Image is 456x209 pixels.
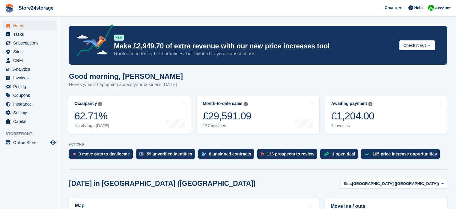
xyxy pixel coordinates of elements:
img: Tracy Harper [428,5,434,11]
div: 62.71% [74,110,109,122]
span: Storefront [5,131,60,137]
div: £1,204.00 [331,110,374,122]
div: 3 move outs to deallocate [79,152,130,156]
span: Analytics [13,65,49,73]
h2: [DATE] in [GEOGRAPHIC_DATA] ([GEOGRAPHIC_DATA]) [69,180,256,188]
div: Awaiting payment [331,101,367,106]
a: 3 move outs to deallocate [69,149,136,162]
div: Occupancy [74,101,97,106]
img: move_outs_to_deallocate_icon-f764333ba52eb49d3ac5e1228854f67142a1ed5810a6f6cc68b1a99e826820c5.svg [73,152,76,156]
p: Make £2,949.70 of extra revenue with our new price increases tool [114,42,395,51]
span: Help [414,5,423,11]
p: Here's what's happening across your business [DATE] [69,81,183,88]
div: 136 prospects to review [267,152,314,156]
span: Pricing [13,82,49,91]
a: menu [3,74,57,82]
img: icon-info-grey-7440780725fd019a000dd9b08b2336e03edf1995a4989e88bcd33f0948082b44.svg [368,102,372,106]
button: Check it out → [399,40,435,50]
h1: Good morning, [PERSON_NAME] [69,72,183,80]
span: Sites [13,48,49,56]
a: menu [3,65,57,73]
a: menu [3,82,57,91]
a: menu [3,56,57,65]
a: 165 price increase opportunities [361,149,443,162]
a: 59 unverified identities [136,149,198,162]
a: 1 open deal [320,149,361,162]
img: verify_identity-adf6edd0f0f0b5bbfe63781bf79b02c33cf7c696d77639b501bdc392416b5a36.svg [139,152,144,156]
a: Month-to-date sales £29,591.09 177 invoices [197,96,319,134]
span: Site: [344,181,352,187]
a: menu [3,30,57,38]
a: Store24storage [16,3,56,13]
img: contract_signature_icon-13c848040528278c33f63329250d36e43548de30e8caae1d1a13099fd9432cc5.svg [202,152,206,156]
p: Rooted in industry best practices, but tailored to your subscriptions. [114,51,395,57]
div: Month-to-date sales [203,101,242,106]
span: Subscriptions [13,39,49,47]
div: 59 unverified identities [147,152,192,156]
a: menu [3,39,57,47]
span: Settings [13,109,49,117]
a: menu [3,21,57,30]
span: Capital [13,117,49,126]
img: deal-1b604bf984904fb50ccaf53a9ad4b4a5d6e5aea283cecdc64d6e3604feb123c2.svg [324,152,329,156]
img: price-adjustments-announcement-icon-8257ccfd72463d97f412b2fc003d46551f7dbcb40ab6d574587a9cd5c0d94... [72,24,114,59]
a: Awaiting payment £1,204.00 7 invoices [325,96,448,134]
img: stora-icon-8386f47178a22dfd0bd8f6a31ec36ba5ce8667c1dd55bd0f319d3a0aa187defe.svg [5,4,14,13]
a: menu [3,117,57,126]
div: 8 unsigned contracts [209,152,251,156]
h2: Map [75,203,85,208]
img: icon-info-grey-7440780725fd019a000dd9b08b2336e03edf1995a4989e88bcd33f0948082b44.svg [244,102,248,106]
a: menu [3,138,57,147]
img: prospect-51fa495bee0391a8d652442698ab0144808aea92771e9ea1ae160a38d050c398.svg [261,152,264,156]
a: Occupancy 62.71% No change [DATE] [68,96,191,134]
span: Create [385,5,397,11]
img: price_increase_opportunities-93ffe204e8149a01c8c9dc8f82e8f89637d9d84a8eef4429ea346261dce0b2c0.svg [365,153,369,155]
div: No change [DATE] [74,123,109,128]
img: icon-info-grey-7440780725fd019a000dd9b08b2336e03edf1995a4989e88bcd33f0948082b44.svg [98,102,102,106]
div: 177 invoices [203,123,251,128]
button: Site: [GEOGRAPHIC_DATA] ([GEOGRAPHIC_DATA]) [340,179,447,189]
a: 8 unsigned contracts [198,149,257,162]
a: menu [3,91,57,100]
div: 7 invoices [331,123,374,128]
span: Tasks [13,30,49,38]
span: Online Store [13,138,49,147]
p: ACTIONS [69,143,447,146]
span: Coupons [13,91,49,100]
span: Home [13,21,49,30]
a: Preview store [49,139,57,146]
div: 165 price increase opportunities [372,152,437,156]
div: 1 open deal [332,152,355,156]
span: [GEOGRAPHIC_DATA] ([GEOGRAPHIC_DATA]) [352,181,439,187]
span: Account [435,5,451,11]
span: Insurance [13,100,49,108]
div: NEW [114,35,124,41]
a: menu [3,100,57,108]
div: £29,591.09 [203,110,251,122]
a: 136 prospects to review [257,149,320,162]
a: menu [3,48,57,56]
a: menu [3,109,57,117]
span: CRM [13,56,49,65]
span: Invoices [13,74,49,82]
